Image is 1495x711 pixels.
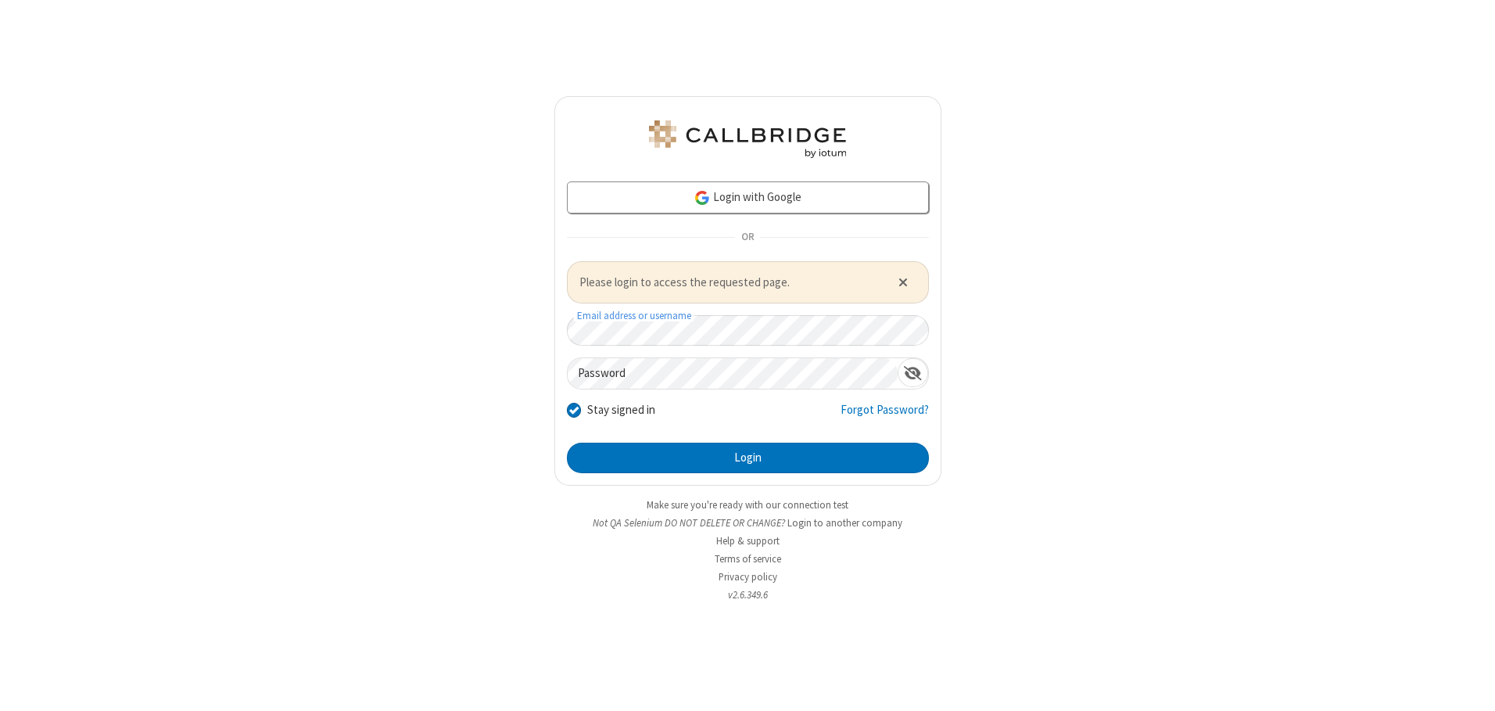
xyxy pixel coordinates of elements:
label: Stay signed in [587,401,655,419]
button: Login to another company [787,515,902,530]
a: Forgot Password? [841,401,929,431]
button: Login [567,443,929,474]
li: Not QA Selenium DO NOT DELETE OR CHANGE? [554,515,941,530]
span: OR [735,226,760,248]
img: QA Selenium DO NOT DELETE OR CHANGE [646,120,849,158]
img: google-icon.png [694,189,711,206]
button: Close alert [890,271,916,294]
a: Help & support [716,534,780,548]
li: v2.6.349.6 [554,587,941,602]
a: Privacy policy [719,570,777,584]
span: Please login to access the requested page. [579,274,879,292]
a: Make sure you're ready with our connection test [647,498,848,512]
div: Show password [898,358,928,387]
input: Email address or username [567,315,929,346]
a: Login with Google [567,181,929,213]
a: Terms of service [715,552,781,566]
input: Password [568,358,898,389]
